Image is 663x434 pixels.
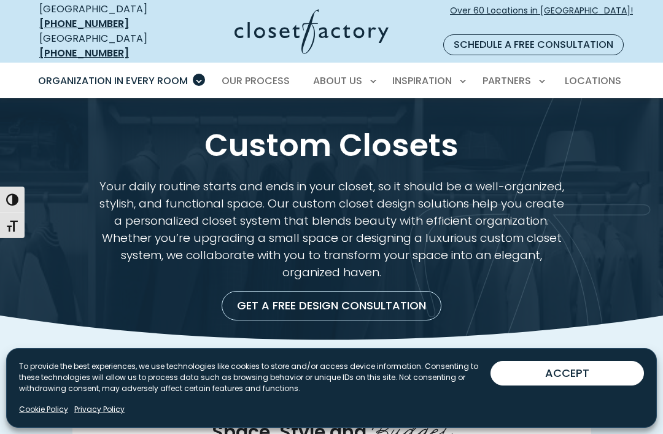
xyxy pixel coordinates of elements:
[450,4,633,30] span: Over 60 Locations in [GEOGRAPHIC_DATA]!
[39,2,173,31] div: [GEOGRAPHIC_DATA]
[74,404,125,415] a: Privacy Policy
[483,74,531,88] span: Partners
[313,74,362,88] span: About Us
[490,361,644,386] button: ACCEPT
[39,46,129,60] a: [PHONE_NUMBER]
[38,74,188,88] span: Organization in Every Room
[392,74,452,88] span: Inspiration
[235,9,389,54] img: Closet Factory Logo
[443,34,624,55] a: Schedule a Free Consultation
[29,64,634,98] nav: Primary Menu
[39,31,173,61] div: [GEOGRAPHIC_DATA]
[19,404,68,415] a: Cookie Policy
[222,74,290,88] span: Our Process
[39,17,129,31] a: [PHONE_NUMBER]
[48,128,615,163] h1: Custom Closets
[19,361,490,394] p: To provide the best experiences, we use technologies like cookies to store and/or access device i...
[565,74,621,88] span: Locations
[222,291,441,320] a: Get a Free Design Consultation
[96,178,567,281] p: Your daily routine starts and ends in your closet, so it should be a well-organized, stylish, and...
